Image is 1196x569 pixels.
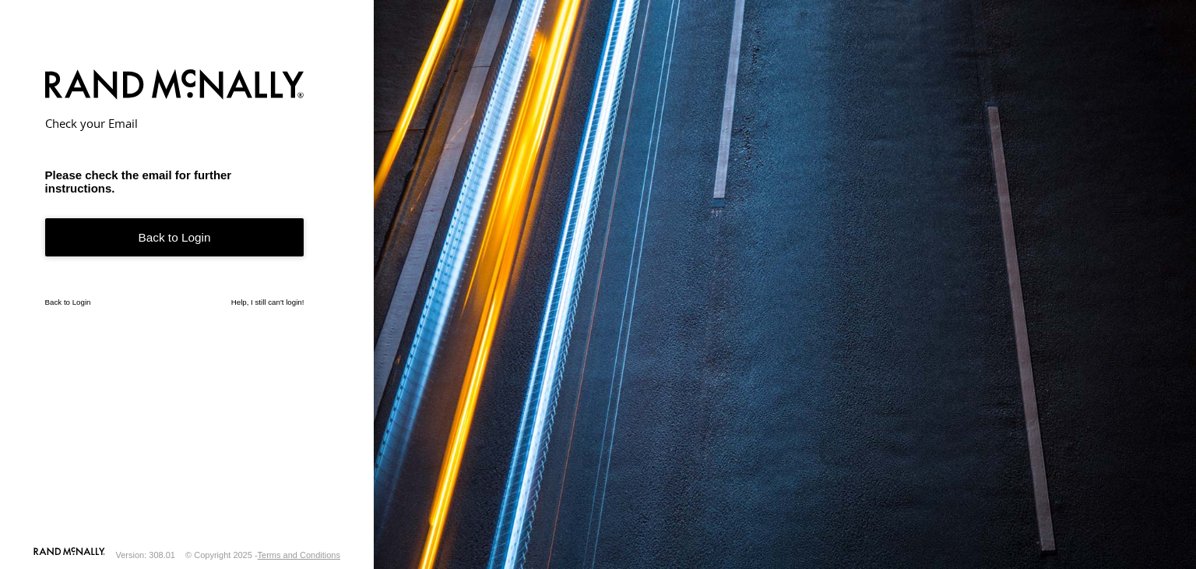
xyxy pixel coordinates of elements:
[33,547,105,563] a: Visit our Website
[45,218,304,256] a: Back to Login
[116,550,175,560] div: Version: 308.01
[258,550,340,560] a: Terms and Conditions
[185,550,340,560] div: © Copyright 2025 -
[45,168,304,195] h3: Please check the email for further instructions.
[45,66,304,106] img: Rand McNally
[45,115,304,131] h2: Check your Email
[45,298,91,306] a: Back to Login
[231,298,304,306] a: Help, I still can't login!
